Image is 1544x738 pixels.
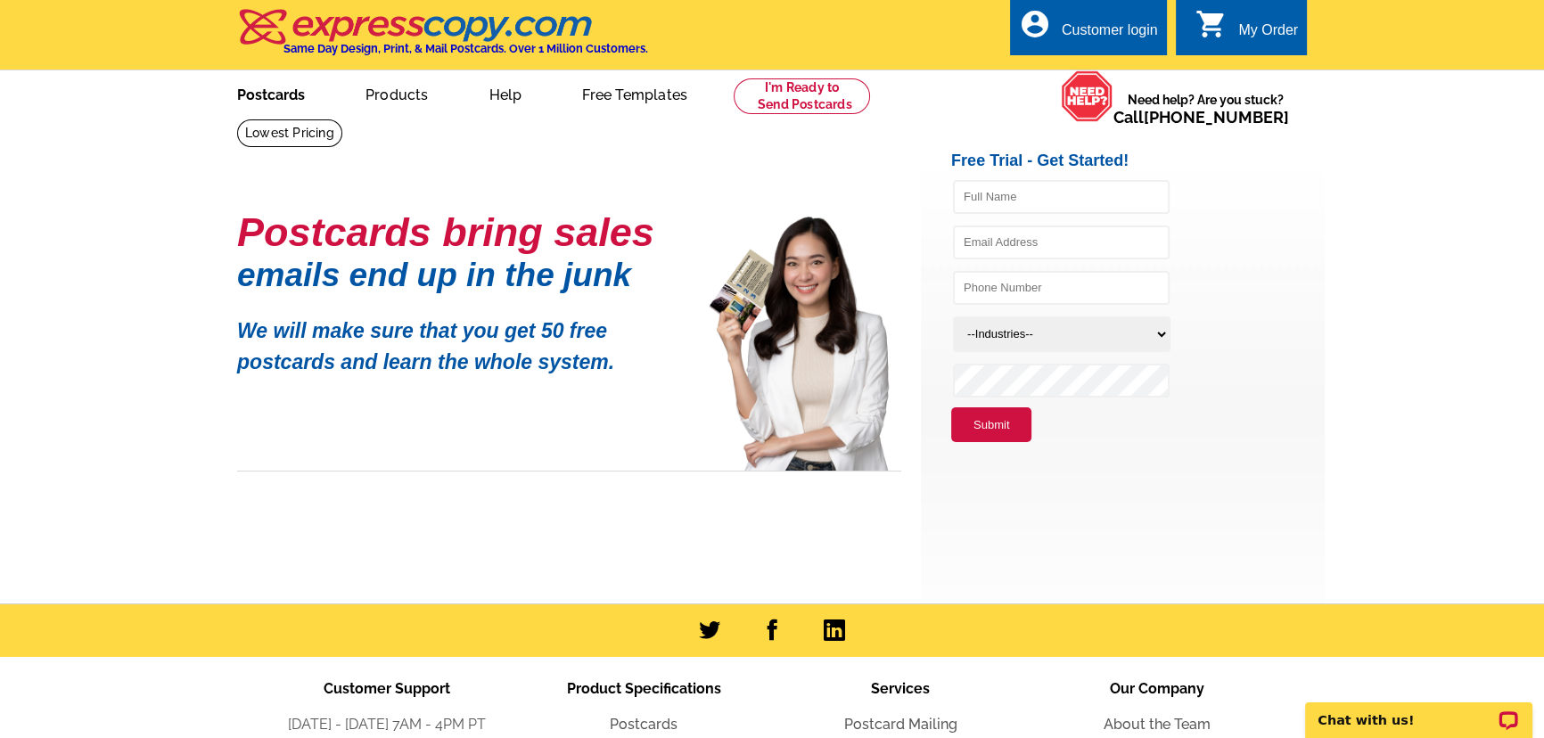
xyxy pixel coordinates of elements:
a: Help [461,72,551,114]
button: Submit [951,407,1031,443]
a: Postcards [610,716,678,733]
input: Phone Number [953,271,1170,305]
input: Email Address [953,225,1170,259]
h1: emails end up in the junk [237,266,683,284]
span: Our Company [1110,680,1204,697]
div: My Order [1238,22,1298,47]
span: Services [871,680,930,697]
h1: Postcards bring sales [237,217,683,248]
a: shopping_cart My Order [1195,20,1298,42]
i: account_circle [1019,8,1051,40]
span: Call [1113,108,1289,127]
li: [DATE] - [DATE] 7AM - 4PM PT [259,714,515,735]
input: Full Name [953,180,1170,214]
h4: Same Day Design, Print, & Mail Postcards. Over 1 Million Customers. [283,42,648,55]
a: Postcard Mailing [844,716,957,733]
span: Product Specifications [567,680,721,697]
span: Customer Support [324,680,450,697]
iframe: LiveChat chat widget [1294,682,1544,738]
i: shopping_cart [1195,8,1228,40]
a: About the Team [1104,716,1211,733]
a: Free Templates [554,72,716,114]
a: [PHONE_NUMBER] [1144,108,1289,127]
img: help [1061,70,1113,122]
h2: Free Trial - Get Started! [951,152,1325,171]
div: Customer login [1062,22,1158,47]
a: Postcards [209,72,333,114]
a: Same Day Design, Print, & Mail Postcards. Over 1 Million Customers. [237,21,648,55]
p: We will make sure that you get 50 free postcards and learn the whole system. [237,302,683,377]
span: Need help? Are you stuck? [1113,91,1298,127]
a: Products [337,72,457,114]
a: account_circle Customer login [1019,20,1158,42]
